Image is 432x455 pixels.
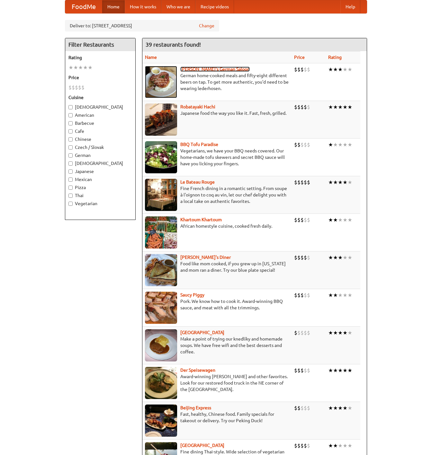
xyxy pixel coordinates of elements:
li: $ [294,216,297,223]
img: czechpoint.jpg [145,329,177,361]
a: Le Bateau Rouge [180,179,215,185]
a: [PERSON_NAME]'s Diner [180,255,231,260]
li: $ [307,104,310,111]
li: $ [301,66,304,73]
li: ★ [338,216,343,223]
a: Name [145,55,157,60]
li: $ [307,367,310,374]
li: $ [304,292,307,299]
label: [DEMOGRAPHIC_DATA] [68,160,132,167]
li: ★ [88,64,93,71]
li: $ [304,66,307,73]
a: Help [340,0,360,13]
label: Czech / Slovak [68,144,132,150]
li: $ [72,84,75,91]
a: [GEOGRAPHIC_DATA] [180,330,224,335]
li: $ [297,179,301,186]
input: Mexican [68,177,73,182]
li: $ [307,216,310,223]
a: [GEOGRAPHIC_DATA] [180,443,224,448]
li: $ [307,179,310,186]
li: $ [297,442,301,449]
li: $ [301,292,304,299]
img: speisewagen.jpg [145,367,177,399]
label: Barbecue [68,120,132,126]
h5: Rating [68,54,132,61]
li: $ [297,405,301,412]
input: Thai [68,194,73,198]
img: khartoum.jpg [145,216,177,249]
p: German home-cooked meals and fifty-eight different beers on tap. To get more authentic, you'd nee... [145,72,289,92]
p: African homestyle cuisine, cooked fresh daily. [145,223,289,229]
li: $ [304,405,307,412]
li: $ [68,84,72,91]
li: $ [294,329,297,336]
li: $ [301,405,304,412]
li: $ [294,179,297,186]
input: Chinese [68,137,73,141]
ng-pluralize: 39 restaurants found! [146,41,201,48]
li: $ [301,329,304,336]
a: Home [102,0,125,13]
li: $ [75,84,78,91]
li: ★ [333,141,338,148]
li: $ [297,104,301,111]
li: ★ [343,66,347,73]
b: BBQ Tofu Paradise [180,142,218,147]
li: ★ [347,367,352,374]
label: Vegetarian [68,200,132,207]
label: Mexican [68,176,132,183]
li: ★ [328,216,333,223]
li: ★ [333,442,338,449]
li: ★ [328,66,333,73]
li: ★ [347,179,352,186]
li: ★ [347,66,352,73]
li: $ [304,179,307,186]
li: $ [307,405,310,412]
a: Recipe videos [195,0,234,13]
li: $ [304,254,307,261]
li: $ [304,442,307,449]
b: Der Speisewagen [180,368,215,373]
li: ★ [343,292,347,299]
li: $ [294,254,297,261]
p: Make a point of trying our knedlíky and homemade soups. We have free wifi and the best desserts a... [145,336,289,355]
li: $ [297,141,301,148]
input: [DEMOGRAPHIC_DATA] [68,105,73,109]
li: $ [304,329,307,336]
label: [DEMOGRAPHIC_DATA] [68,104,132,110]
p: Japanese food the way you like it. Fast, fresh, grilled. [145,110,289,116]
input: [DEMOGRAPHIC_DATA] [68,161,73,166]
li: $ [294,367,297,374]
li: ★ [347,329,352,336]
input: Pizza [68,186,73,190]
li: ★ [343,405,347,412]
li: $ [304,216,307,223]
label: Chinese [68,136,132,142]
li: ★ [328,367,333,374]
li: ★ [343,216,347,223]
li: ★ [338,141,343,148]
a: Rating [328,55,342,60]
li: $ [307,254,310,261]
h5: Cuisine [68,94,132,101]
li: ★ [328,442,333,449]
li: $ [297,292,301,299]
b: Saucy Piggy [180,292,204,297]
li: ★ [328,292,333,299]
p: Vegetarians, we have your BBQ needs covered. Our home-made tofu skewers and secret BBQ sauce will... [145,148,289,167]
li: ★ [338,329,343,336]
li: $ [294,66,297,73]
input: Barbecue [68,121,73,125]
li: ★ [333,329,338,336]
li: $ [297,367,301,374]
li: $ [307,442,310,449]
a: Khartoum Khartoum [180,217,222,222]
li: ★ [347,254,352,261]
label: American [68,112,132,118]
input: Vegetarian [68,202,73,206]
